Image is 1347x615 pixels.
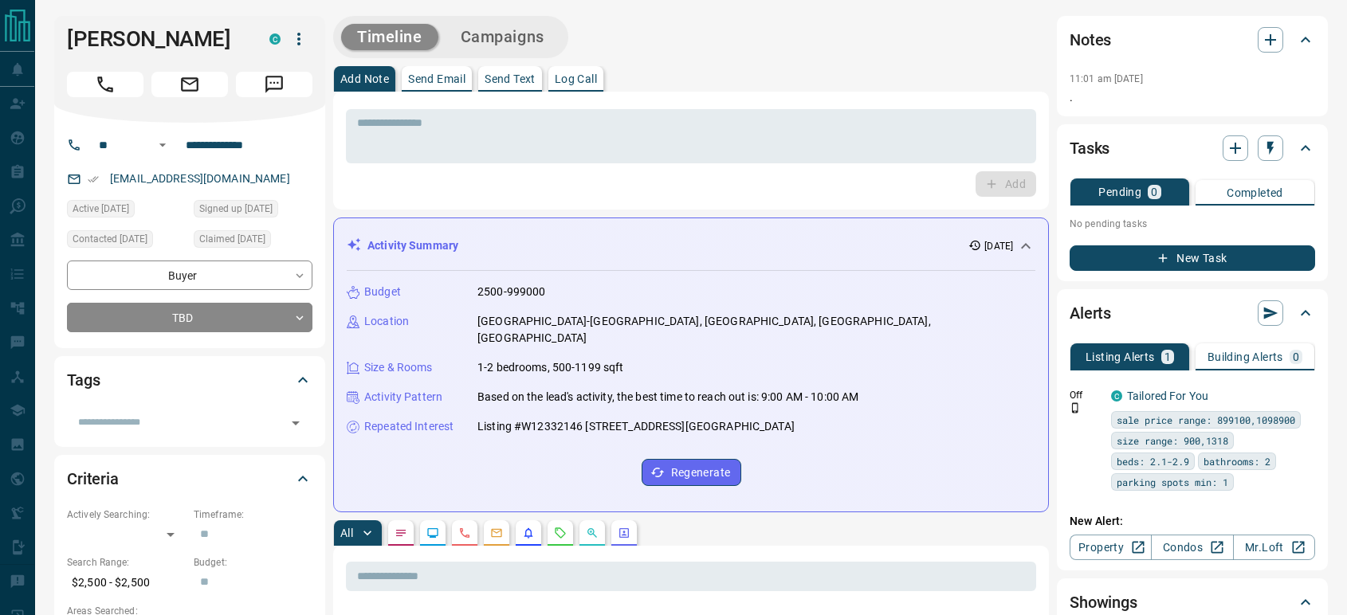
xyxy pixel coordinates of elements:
p: [DATE] [984,239,1013,253]
a: [EMAIL_ADDRESS][DOMAIN_NAME] [110,172,290,185]
div: Buyer [67,260,312,290]
p: Size & Rooms [364,359,433,376]
svg: Listing Alerts [522,527,535,539]
h2: Notes [1070,27,1111,53]
p: 1 [1164,351,1171,362]
button: Regenerate [642,459,741,486]
p: Activity Pattern [364,389,442,405]
p: Listing #W12332146 [STREET_ADDRESS][GEOGRAPHIC_DATA] [477,418,795,435]
p: Completed [1227,187,1283,198]
div: Mon Aug 11 2025 [67,230,186,253]
p: Search Range: [67,555,186,570]
div: TBD [67,303,312,332]
h1: [PERSON_NAME] [67,26,245,52]
a: Mr.Loft [1233,535,1315,560]
div: Notes [1070,21,1315,59]
h2: Tags [67,367,100,393]
div: Alerts [1070,294,1315,332]
a: Condos [1151,535,1233,560]
span: Message [236,72,312,97]
h2: Alerts [1070,300,1111,326]
p: Location [364,313,409,330]
p: Activity Summary [367,237,458,254]
p: Send Email [408,73,465,84]
span: bathrooms: 2 [1204,453,1270,469]
p: All [340,527,353,539]
span: Signed up [DATE] [199,201,273,217]
button: Open [285,412,307,434]
svg: Calls [458,527,471,539]
svg: Email Verified [88,174,99,185]
p: Pending [1098,186,1141,198]
svg: Emails [490,527,503,539]
p: Timeframe: [194,507,312,522]
p: 2500-999000 [477,284,545,300]
span: Call [67,72,143,97]
div: condos.ca [269,33,281,45]
p: Building Alerts [1208,351,1283,362]
div: Tags [67,361,312,399]
div: Mon Aug 11 2025 [67,200,186,222]
p: 0 [1293,351,1299,362]
svg: Agent Actions [618,527,630,539]
svg: Requests [554,527,567,539]
p: Budget [364,284,401,300]
span: Contacted [DATE] [73,231,147,247]
svg: Push Notification Only [1070,402,1081,413]
p: Log Call [555,73,597,84]
button: Timeline [341,24,438,50]
span: parking spots min: 1 [1117,474,1228,490]
a: Property [1070,535,1152,560]
h2: Showings [1070,590,1137,615]
div: Criteria [67,460,312,498]
div: Tasks [1070,129,1315,167]
div: Mon Aug 11 2025 [194,230,312,253]
span: sale price range: 899100,1098900 [1117,412,1295,428]
p: New Alert: [1070,513,1315,530]
p: 1-2 bedrooms, 500-1199 sqft [477,359,624,376]
p: 11:01 am [DATE] [1070,73,1143,84]
div: condos.ca [1111,390,1122,402]
p: No pending tasks [1070,212,1315,236]
p: $2,500 - $2,500 [67,570,186,596]
p: Add Note [340,73,389,84]
span: Claimed [DATE] [199,231,265,247]
p: Based on the lead's activity, the best time to reach out is: 9:00 AM - 10:00 AM [477,389,858,405]
h2: Tasks [1070,135,1109,161]
button: Campaigns [445,24,560,50]
button: New Task [1070,245,1315,271]
span: Email [151,72,228,97]
p: Send Text [485,73,536,84]
p: Off [1070,388,1102,402]
span: Active [DATE] [73,201,129,217]
span: size range: 900,1318 [1117,433,1228,449]
p: Actively Searching: [67,507,186,522]
div: Activity Summary[DATE] [347,231,1035,260]
svg: Notes [395,527,407,539]
a: Tailored For You [1127,390,1208,402]
p: Repeated Interest [364,418,454,435]
button: Open [153,135,172,155]
h2: Criteria [67,466,119,492]
p: . [1070,89,1315,106]
svg: Lead Browsing Activity [426,527,439,539]
svg: Opportunities [586,527,599,539]
p: Listing Alerts [1086,351,1155,362]
p: Budget: [194,555,312,570]
p: 0 [1151,186,1157,198]
div: Mon Aug 11 2025 [194,200,312,222]
p: [GEOGRAPHIC_DATA]-[GEOGRAPHIC_DATA], [GEOGRAPHIC_DATA], [GEOGRAPHIC_DATA], [GEOGRAPHIC_DATA] [477,313,1035,347]
span: beds: 2.1-2.9 [1117,453,1189,469]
